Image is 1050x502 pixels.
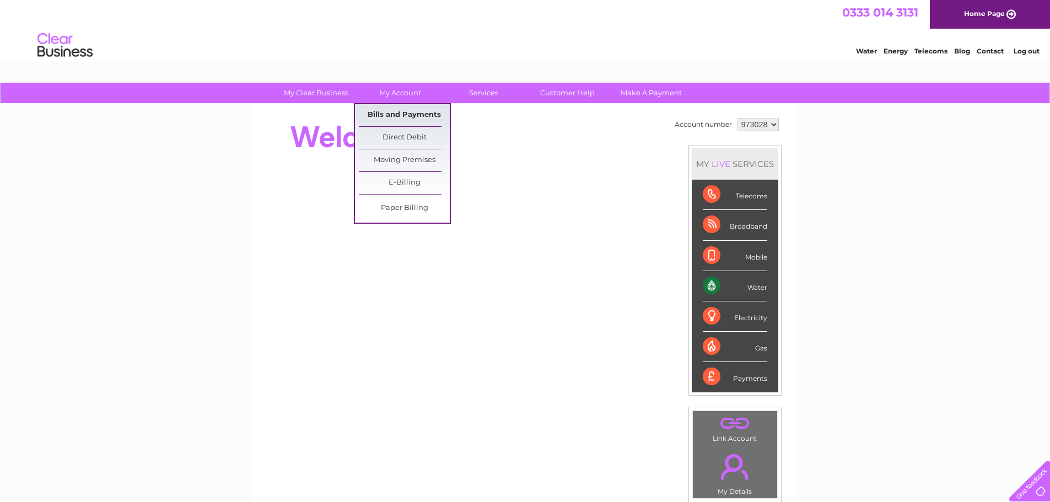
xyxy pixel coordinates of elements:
[884,47,908,55] a: Energy
[977,47,1004,55] a: Contact
[696,414,774,433] a: .
[359,197,450,219] a: Paper Billing
[265,6,786,53] div: Clear Business is a trading name of Verastar Limited (registered in [GEOGRAPHIC_DATA] No. 3667643...
[359,104,450,126] a: Bills and Payments
[692,148,778,180] div: MY SERVICES
[703,362,767,392] div: Payments
[856,47,877,55] a: Water
[359,127,450,149] a: Direct Debit
[954,47,970,55] a: Blog
[271,83,362,103] a: My Clear Business
[703,332,767,362] div: Gas
[438,83,529,103] a: Services
[914,47,947,55] a: Telecoms
[359,149,450,171] a: Moving Premises
[703,301,767,332] div: Electricity
[606,83,697,103] a: Make A Payment
[703,210,767,240] div: Broadband
[703,271,767,301] div: Water
[672,115,735,134] td: Account number
[842,6,918,19] a: 0333 014 3131
[709,159,733,169] div: LIVE
[703,241,767,271] div: Mobile
[354,83,445,103] a: My Account
[692,445,778,499] td: My Details
[37,29,93,62] img: logo.png
[359,172,450,194] a: E-Billing
[1014,47,1040,55] a: Log out
[703,180,767,210] div: Telecoms
[696,447,774,486] a: .
[522,83,613,103] a: Customer Help
[692,411,778,445] td: Link Account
